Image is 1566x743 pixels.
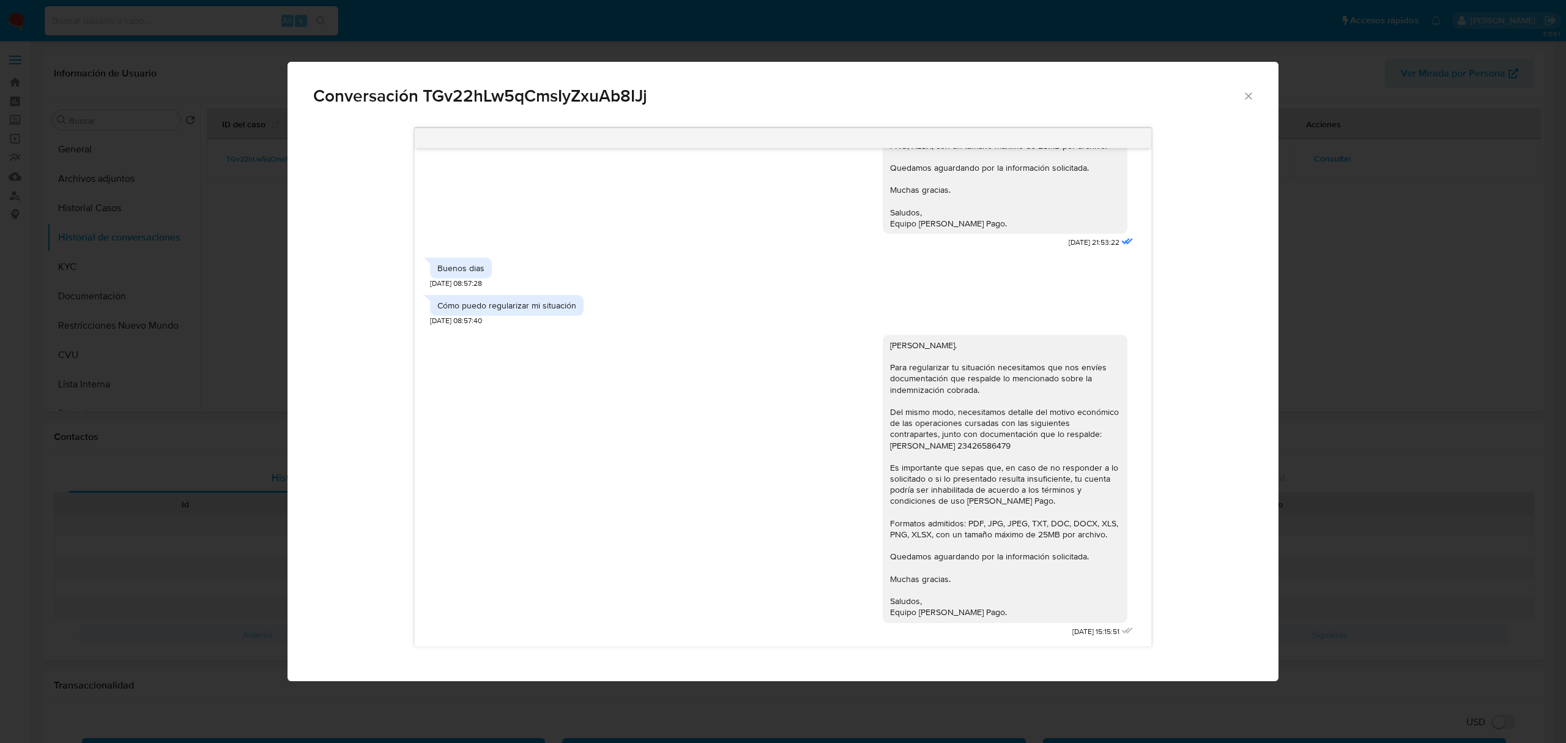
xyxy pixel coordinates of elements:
[430,316,482,326] span: [DATE] 08:57:40
[313,88,1242,105] span: Conversación TGv22hLw5qCmsIyZxuAb8IJj
[890,340,1120,618] div: [PERSON_NAME]. Para regularizar tu situación necesitamos que nos envíes documentación que respald...
[437,263,484,274] div: Buenos dias
[1242,90,1253,101] button: Cerrar
[1072,627,1119,637] span: [DATE] 15:15:51
[437,300,576,311] div: Cómo puedo regularizar mi situación
[430,278,482,289] span: [DATE] 08:57:28
[288,62,1278,682] div: Comunicación
[1069,237,1119,248] span: [DATE] 21:53:22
